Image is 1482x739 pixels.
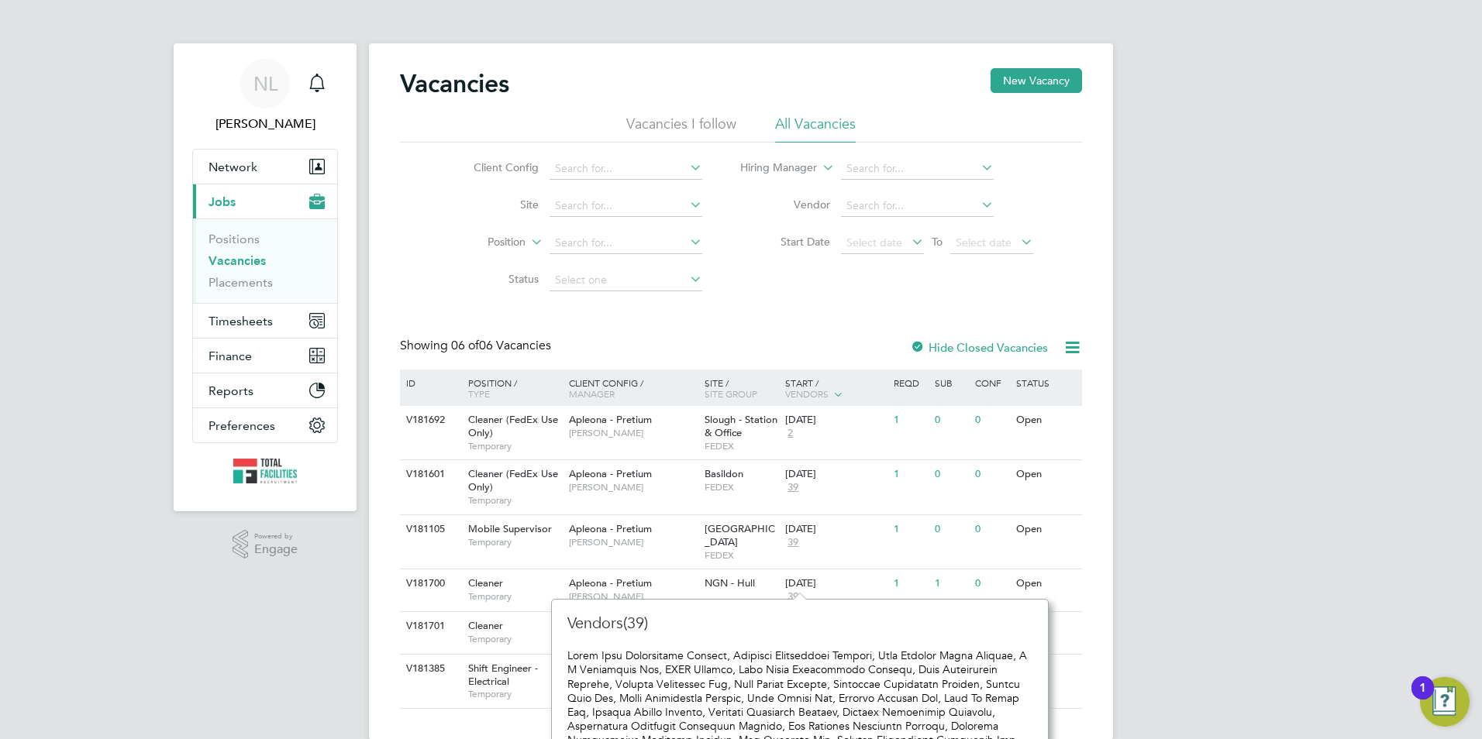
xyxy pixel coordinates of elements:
li: Vacancies I follow [626,115,736,143]
span: Reports [209,383,253,398]
h3: Vendors(39) [567,613,839,633]
div: 0 [931,515,971,544]
a: Placements [209,275,273,290]
div: Start / [781,369,890,408]
button: New Vacancy [991,68,1082,93]
span: Manager [569,387,615,400]
div: 1 [931,569,971,598]
button: Finance [193,339,337,373]
button: Network [193,150,337,184]
a: Positions [209,232,260,246]
div: Status [1012,369,1080,396]
div: V181700 [402,569,457,598]
label: Start Date [741,235,830,249]
label: Hiring Manager [728,160,817,176]
div: Sub [931,369,971,396]
span: [GEOGRAPHIC_DATA] [705,522,775,548]
div: V181385 [402,655,457,683]
span: NGN - Hull [705,576,755,589]
img: tfrecruitment-logo-retina.png [233,459,297,483]
a: Powered byEngage [233,530,298,559]
div: 0 [971,569,1012,598]
label: Status [450,272,539,286]
a: Go to home page [192,459,338,483]
div: Site / [701,369,782,407]
label: Site [450,198,539,211]
div: Showing [400,338,554,354]
span: Apleona - Pretium [569,522,652,535]
span: Cleaner [468,619,503,632]
a: NL[PERSON_NAME] [192,59,338,133]
input: Search for... [841,195,994,217]
li: All Vacancies [775,115,856,143]
span: Nicola Lawrence [192,115,338,133]
input: Search for... [550,158,702,180]
input: Search for... [550,232,702,254]
span: 2 [785,427,795,440]
span: Finance [209,349,252,363]
span: Cleaner (FedEx Use Only) [468,413,558,439]
span: [PERSON_NAME] [569,427,697,439]
span: Apleona - Pretium [569,413,652,426]
span: Powered by [254,530,298,543]
span: Type [468,387,490,400]
div: ID [402,369,457,396]
button: Jobs [193,184,337,218]
input: Search for... [550,195,702,217]
span: Apleona - Pretium [569,576,652,589]
input: Select one [550,270,702,291]
div: [DATE] [785,414,886,427]
div: Client Config / [565,369,701,407]
span: Jobs [209,194,236,209]
button: Open Resource Center, 1 new notification [1420,677,1470,727]
nav: Main navigation [174,43,357,511]
button: Preferences [193,408,337,442]
div: V181601 [402,460,457,489]
span: Shift Engineer - Electrical [468,662,538,688]
span: Engage [254,543,298,556]
div: [DATE] [785,468,886,481]
div: Conf [971,369,1012,396]
span: 06 of [451,338,479,353]
div: 0 [931,460,971,489]
span: Slough - Station & Office [705,413,777,439]
div: 1 [890,515,930,544]
div: Reqd [890,369,930,396]
div: [DATE] [785,577,886,590]
span: Temporary [468,688,561,700]
span: Apleona - Pretium [569,467,652,480]
span: 39 [785,590,801,603]
span: Cleaner [468,576,503,589]
span: Preferences [209,418,275,433]
span: Mobile Supervisor [468,522,552,535]
span: Temporary [468,590,561,603]
span: Cleaner (FedEx Use Only) [468,467,558,493]
span: FEDEX [705,440,778,452]
label: Vendor [741,198,830,211]
button: Timesheets [193,304,337,338]
div: 0 [971,515,1012,544]
span: NL [253,74,277,94]
span: Temporary [468,494,561,507]
a: Vacancies [209,253,266,268]
span: [PERSON_NAME] [569,536,697,548]
label: Hide Closed Vacancies [910,340,1048,355]
span: Temporary [468,440,561,452]
span: [PERSON_NAME] [569,590,697,603]
div: [DATE] [785,523,886,536]
span: [PERSON_NAME] [569,481,697,493]
span: Select date [956,235,1012,249]
div: Open [1012,460,1080,489]
div: 0 [971,406,1012,435]
span: FEDEX [705,481,778,493]
div: V181701 [402,612,457,641]
div: 0 [971,460,1012,489]
div: V181105 [402,515,457,544]
label: Client Config [450,160,539,174]
span: Vendors [785,387,829,400]
div: 1 [890,460,930,489]
div: Jobs [193,218,337,303]
span: Temporary [468,536,561,548]
span: Site Group [705,387,757,400]
span: Select date [846,235,902,249]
